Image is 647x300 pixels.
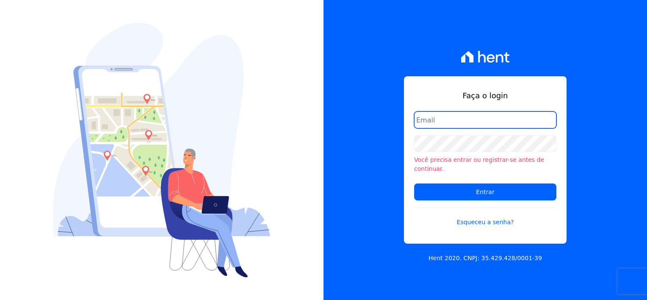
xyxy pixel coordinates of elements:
img: Login [53,23,271,278]
input: Entrar [414,183,556,200]
a: Esqueceu a senha? [414,207,556,227]
input: Email [414,111,556,128]
li: Você precisa entrar ou registrar-se antes de continuar. [414,156,556,173]
p: Hent 2020. CNPJ: 35.429.428/0001-39 [429,254,542,263]
h1: Faça o login [414,90,556,101]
